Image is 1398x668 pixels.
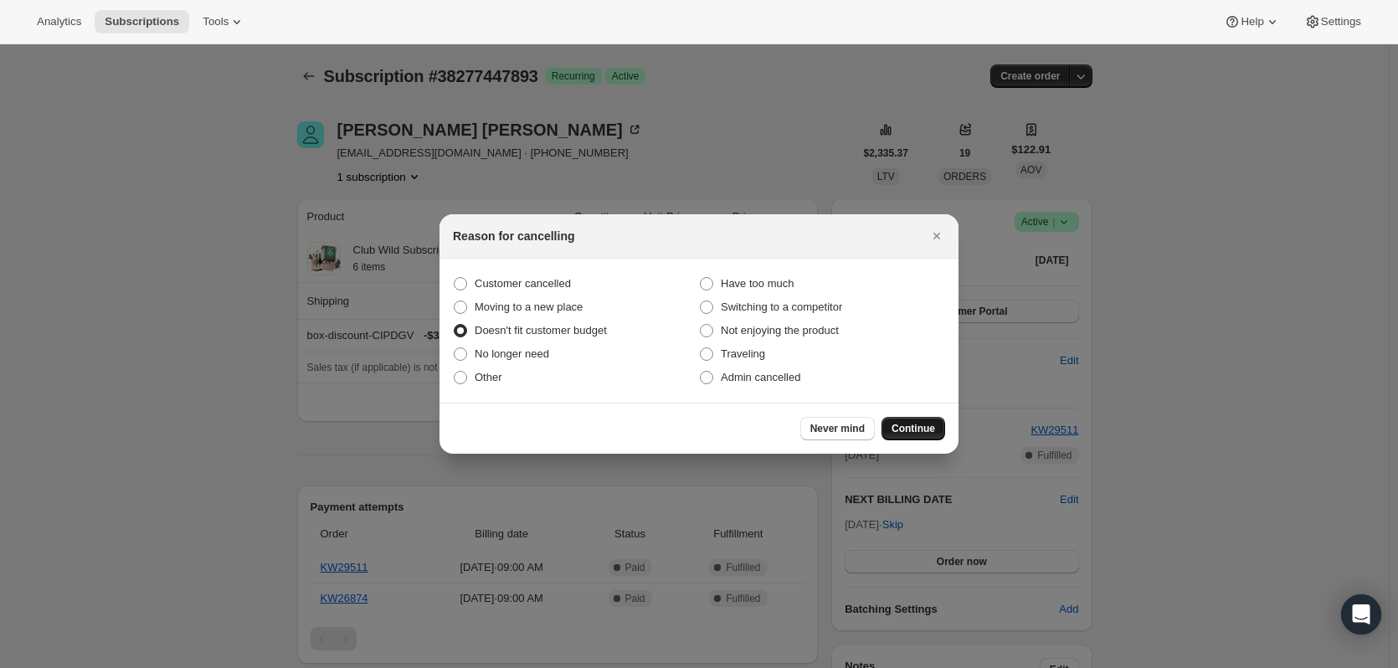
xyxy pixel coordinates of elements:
span: Never mind [810,422,865,435]
span: Have too much [721,277,794,290]
h2: Reason for cancelling [453,228,574,244]
span: Analytics [37,15,81,28]
span: Other [475,371,502,383]
span: Moving to a new place [475,301,583,313]
span: Subscriptions [105,15,179,28]
span: Not enjoying the product [721,324,839,337]
span: Continue [892,422,935,435]
span: No longer need [475,347,549,360]
span: Tools [203,15,229,28]
button: Continue [881,417,945,440]
button: Settings [1294,10,1371,33]
span: Switching to a competitor [721,301,842,313]
span: Help [1241,15,1263,28]
span: Traveling [721,347,765,360]
button: Help [1214,10,1290,33]
span: Settings [1321,15,1361,28]
button: Close [925,224,948,248]
button: Analytics [27,10,91,33]
span: Admin cancelled [721,371,800,383]
div: Open Intercom Messenger [1341,594,1381,635]
button: Subscriptions [95,10,189,33]
button: Tools [193,10,255,33]
span: Customer cancelled [475,277,571,290]
button: Never mind [800,417,875,440]
span: Doesn't fit customer budget [475,324,607,337]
